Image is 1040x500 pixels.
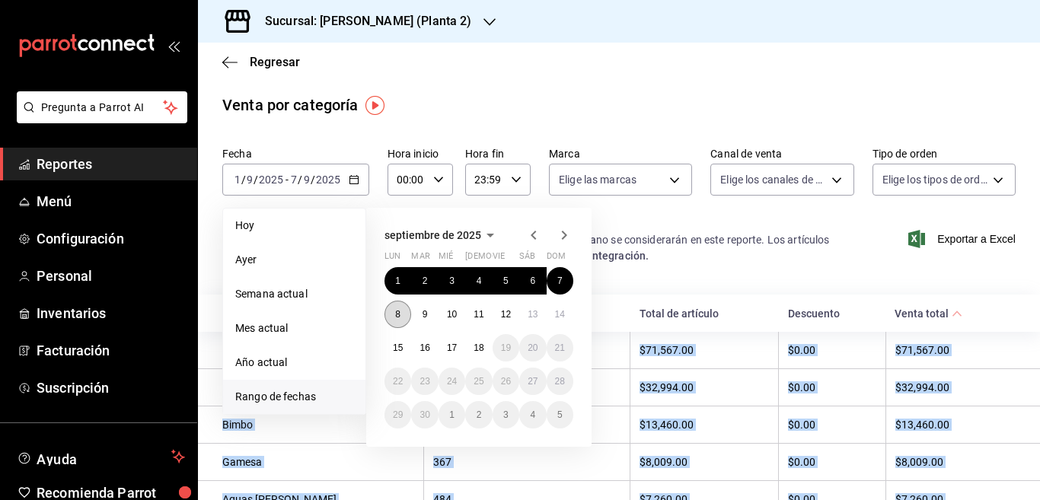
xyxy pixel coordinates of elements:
abbr: 10 de septiembre de 2025 [447,309,457,320]
div: $8,009.00 [895,456,1016,468]
button: 3 de octubre de 2025 [493,401,519,428]
button: 28 de septiembre de 2025 [547,368,573,395]
input: ---- [315,174,341,186]
div: $0.00 [788,456,876,468]
div: $32,994.00 [640,381,769,393]
span: Hoy [235,218,353,234]
abbr: 7 de septiembre de 2025 [557,275,563,286]
span: / [241,174,246,186]
img: Tooltip marker [365,96,384,115]
abbr: 18 de septiembre de 2025 [474,342,483,353]
div: Bimbo [222,419,414,431]
abbr: 21 de septiembre de 2025 [555,342,565,353]
abbr: 4 de septiembre de 2025 [477,275,482,286]
div: Venta total [895,307,949,320]
button: 21 de septiembre de 2025 [547,334,573,361]
button: 13 de septiembre de 2025 [519,301,546,328]
input: ---- [258,174,284,186]
abbr: 11 de septiembre de 2025 [474,309,483,320]
abbr: 2 de octubre de 2025 [477,409,482,420]
span: - [286,174,289,186]
abbr: miércoles [439,251,453,267]
div: $71,567.00 [640,344,769,356]
abbr: 17 de septiembre de 2025 [447,342,457,353]
div: $0.00 [788,344,876,356]
span: Ayer [235,252,353,268]
abbr: viernes [493,251,505,267]
label: Canal de venta [710,148,853,159]
span: Venta total [895,307,962,320]
abbr: jueves [465,251,555,267]
button: 2 de octubre de 2025 [465,401,492,428]
span: Exportar a Excel [911,230,1016,248]
button: open_drawer_menu [167,40,180,52]
span: Elige los canales de venta [720,172,825,187]
abbr: 15 de septiembre de 2025 [393,342,403,353]
button: 22 de septiembre de 2025 [384,368,411,395]
div: $71,567.00 [895,344,1016,356]
button: 3 de septiembre de 2025 [439,267,465,295]
div: $0.00 [788,419,876,431]
div: $13,460.00 [640,419,769,431]
abbr: 1 de septiembre de 2025 [395,275,400,286]
span: Elige las marcas [559,172,636,187]
abbr: sábado [519,251,535,267]
label: Tipo de orden [873,148,1016,159]
abbr: 19 de septiembre de 2025 [501,342,511,353]
input: -- [246,174,254,186]
span: Rango de fechas [235,389,353,405]
abbr: 14 de septiembre de 2025 [555,309,565,320]
abbr: 2 de septiembre de 2025 [423,275,428,286]
button: 10 de septiembre de 2025 [439,301,465,328]
button: Pregunta a Parrot AI [17,91,187,123]
input: -- [290,174,298,186]
button: 5 de octubre de 2025 [547,401,573,428]
div: Descuento [788,307,876,320]
button: 1 de septiembre de 2025 [384,267,411,295]
button: 8 de septiembre de 2025 [384,301,411,328]
abbr: 8 de septiembre de 2025 [395,309,400,320]
abbr: 16 de septiembre de 2025 [420,342,429,353]
div: $13,460.00 [895,419,1016,431]
div: $32,994.00 [895,381,1016,393]
button: 26 de septiembre de 2025 [493,368,519,395]
span: Regresar [250,55,300,69]
span: septiembre de 2025 [384,229,481,241]
input: -- [234,174,241,186]
abbr: domingo [547,251,566,267]
button: 14 de septiembre de 2025 [547,301,573,328]
button: 1 de octubre de 2025 [439,401,465,428]
abbr: 5 de septiembre de 2025 [503,275,509,286]
button: 15 de septiembre de 2025 [384,334,411,361]
button: 19 de septiembre de 2025 [493,334,519,361]
abbr: 12 de septiembre de 2025 [501,309,511,320]
abbr: 23 de septiembre de 2025 [420,376,429,387]
abbr: 24 de septiembre de 2025 [447,376,457,387]
span: Inventarios [37,303,185,323]
abbr: 30 de septiembre de 2025 [420,409,429,420]
div: $8,009.00 [640,456,769,468]
abbr: lunes [384,251,400,267]
div: $0.00 [788,381,876,393]
input: -- [303,174,311,186]
div: Venta por categoría [222,94,359,116]
span: Facturación [37,340,185,361]
button: 4 de octubre de 2025 [519,401,546,428]
button: 30 de septiembre de 2025 [411,401,438,428]
abbr: 5 de octubre de 2025 [557,409,563,420]
abbr: 29 de septiembre de 2025 [393,409,403,420]
button: septiembre de 2025 [384,226,499,244]
span: Pregunta a Parrot AI [41,100,164,116]
label: Hora fin [465,148,531,159]
abbr: 13 de septiembre de 2025 [528,309,538,320]
abbr: 3 de octubre de 2025 [503,409,509,420]
button: 9 de septiembre de 2025 [411,301,438,328]
abbr: 22 de septiembre de 2025 [393,376,403,387]
button: 23 de septiembre de 2025 [411,368,438,395]
button: 24 de septiembre de 2025 [439,368,465,395]
abbr: 27 de septiembre de 2025 [528,376,538,387]
abbr: 9 de septiembre de 2025 [423,309,428,320]
button: 12 de septiembre de 2025 [493,301,519,328]
a: Pregunta a Parrot AI [11,110,187,126]
span: Personal [37,266,185,286]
